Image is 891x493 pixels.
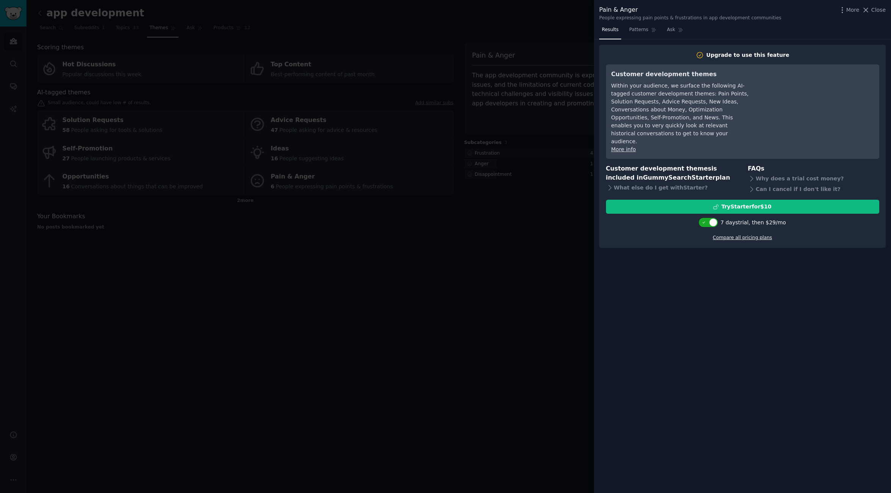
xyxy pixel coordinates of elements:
[606,183,738,193] div: What else do I get with Starter ?
[748,164,879,174] h3: FAQs
[611,146,636,152] a: More info
[606,164,738,183] h3: Customer development themes is included in plan
[626,24,659,39] a: Patterns
[643,174,715,181] span: GummySearch Starter
[838,6,860,14] button: More
[599,5,781,15] div: Pain & Anger
[606,200,879,214] button: TryStarterfor$10
[862,6,886,14] button: Close
[721,203,771,211] div: Try Starter for $10
[611,70,750,79] h3: Customer development themes
[713,235,772,240] a: Compare all pricing plans
[602,27,619,33] span: Results
[748,184,879,194] div: Can I cancel if I don't like it?
[706,51,789,59] div: Upgrade to use this feature
[664,24,686,39] a: Ask
[667,27,675,33] span: Ask
[748,173,879,184] div: Why does a trial cost money?
[599,15,781,22] div: People expressing pain points & frustrations in app development communities
[871,6,886,14] span: Close
[720,219,786,227] div: 7 days trial, then $ 29 /mo
[846,6,860,14] span: More
[629,27,648,33] span: Patterns
[599,24,621,39] a: Results
[760,70,874,127] iframe: YouTube video player
[611,82,750,146] div: Within your audience, we surface the following AI-tagged customer development themes: Pain Points...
